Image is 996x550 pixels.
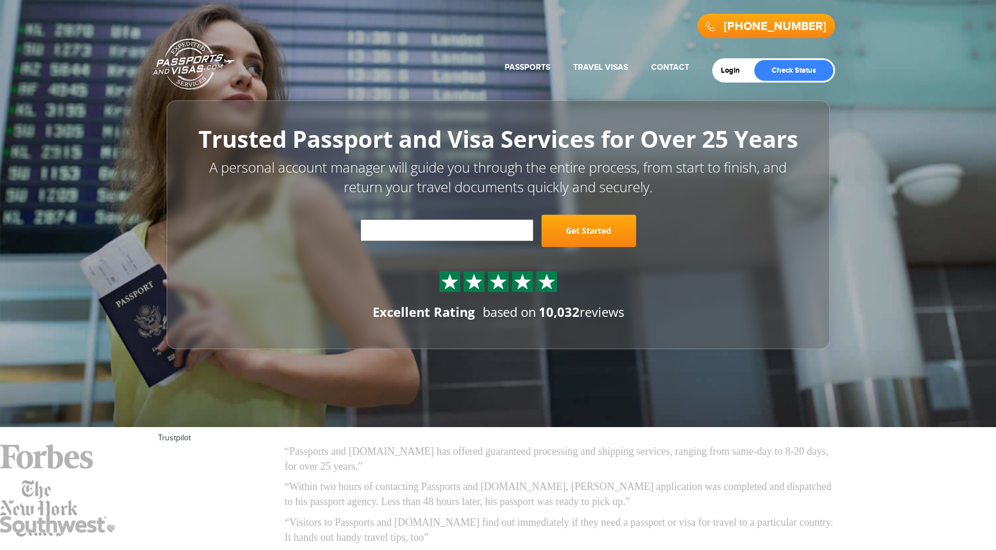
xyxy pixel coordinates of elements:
a: Get Started [542,215,636,247]
img: Sprite St [538,273,555,290]
div: Excellent Rating [373,303,475,321]
img: Sprite St [514,273,531,290]
a: Travel Visas [573,62,628,72]
p: “Visitors to Passports and [DOMAIN_NAME] find out immediately if they need a passport or visa for... [285,515,839,545]
a: Trustpilot [158,433,191,443]
a: Passports [505,62,550,72]
p: “Passports and [DOMAIN_NAME] has offered guaranteed processing and shipping services, ranging fro... [285,444,839,474]
a: Passports & [DOMAIN_NAME] [153,38,235,90]
a: [PHONE_NUMBER] [724,20,826,33]
img: Sprite St [490,273,507,290]
span: based on [483,303,536,320]
a: Contact [651,62,689,72]
img: Sprite St [465,273,483,290]
span: reviews [539,303,624,320]
a: Check Status [754,60,833,81]
p: A personal account manager will guide you through the entire process, from start to finish, and r... [193,158,804,197]
img: Sprite St [441,273,458,290]
strong: 10,032 [539,303,580,320]
a: Login [721,66,748,75]
h1: Trusted Passport and Visa Services for Over 25 Years [193,126,804,152]
p: “Within two hours of contacting Passports and [DOMAIN_NAME], [PERSON_NAME] application was comple... [285,480,839,509]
